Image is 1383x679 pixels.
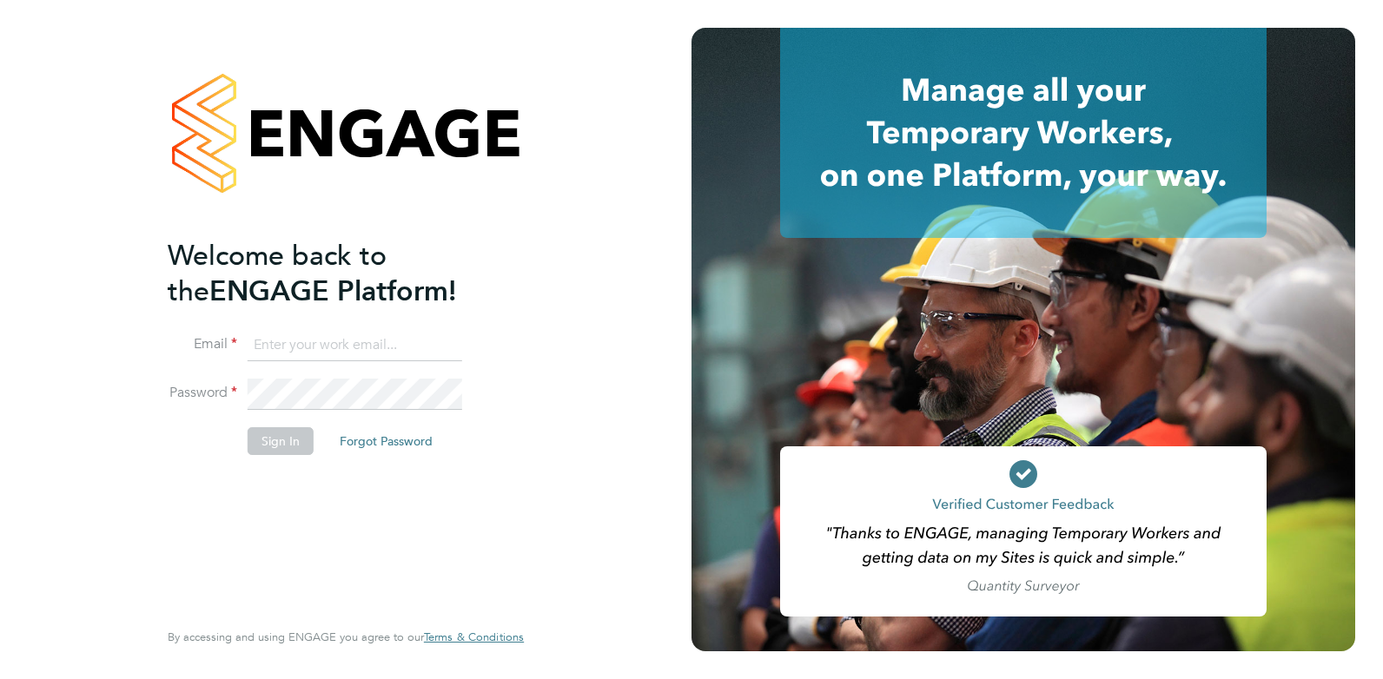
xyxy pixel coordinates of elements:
input: Enter your work email... [248,330,462,361]
span: Terms & Conditions [424,630,524,644]
span: Welcome back to the [168,239,387,308]
button: Sign In [248,427,314,455]
label: Password [168,384,237,402]
button: Forgot Password [326,427,447,455]
a: Terms & Conditions [424,630,524,644]
span: By accessing and using ENGAGE you agree to our [168,630,524,644]
h2: ENGAGE Platform! [168,238,506,309]
label: Email [168,335,237,353]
